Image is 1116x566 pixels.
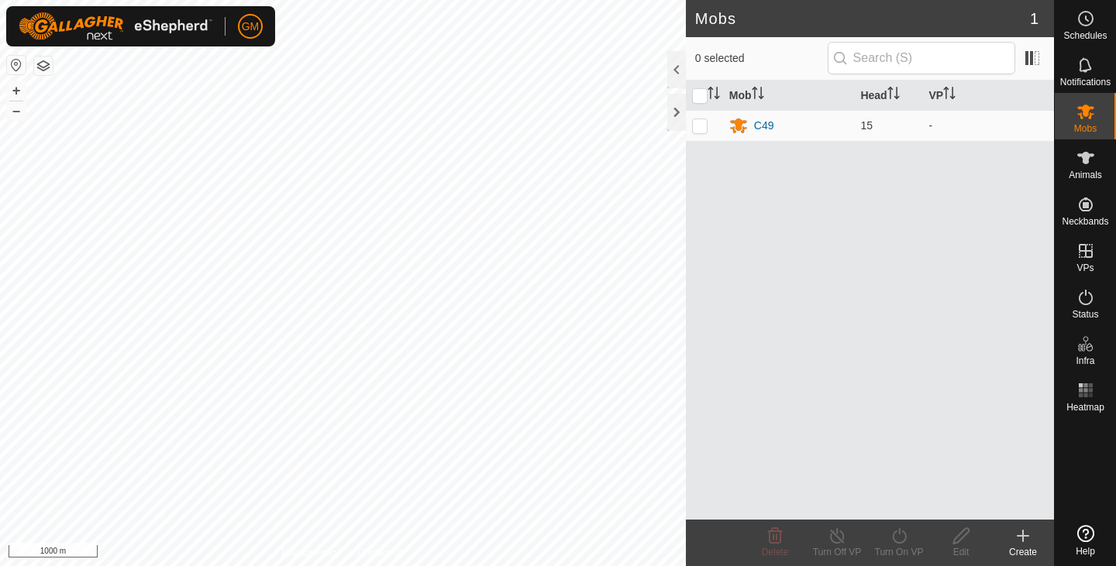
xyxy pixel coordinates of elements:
p-sorticon: Activate to sort [752,89,764,101]
a: Privacy Policy [281,546,339,560]
input: Search (S) [828,42,1015,74]
div: Turn On VP [868,545,930,559]
span: 1 [1030,7,1038,30]
img: Gallagher Logo [19,12,212,40]
span: 15 [860,119,873,132]
button: + [7,81,26,100]
span: Mobs [1074,124,1097,133]
span: 0 selected [695,50,828,67]
a: Contact Us [358,546,404,560]
span: Help [1076,547,1095,556]
span: Status [1072,310,1098,319]
span: Notifications [1060,77,1111,87]
span: Heatmap [1066,403,1104,412]
span: Infra [1076,356,1094,365]
span: Schedules [1063,31,1107,40]
button: – [7,101,26,120]
h2: Mobs [695,9,1030,28]
span: Neckbands [1062,217,1108,226]
th: VP [922,81,1054,111]
span: Delete [762,547,789,557]
span: VPs [1076,263,1094,273]
p-sorticon: Activate to sort [887,89,900,101]
th: Mob [723,81,855,111]
span: GM [242,19,260,35]
p-sorticon: Activate to sort [708,89,720,101]
div: Turn Off VP [806,545,868,559]
td: - [922,110,1054,141]
div: Edit [930,545,992,559]
div: C49 [754,118,774,134]
p-sorticon: Activate to sort [943,89,956,101]
div: Create [992,545,1054,559]
button: Map Layers [34,57,53,75]
a: Help [1055,519,1116,562]
button: Reset Map [7,56,26,74]
th: Head [854,81,922,111]
span: Animals [1069,170,1102,180]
